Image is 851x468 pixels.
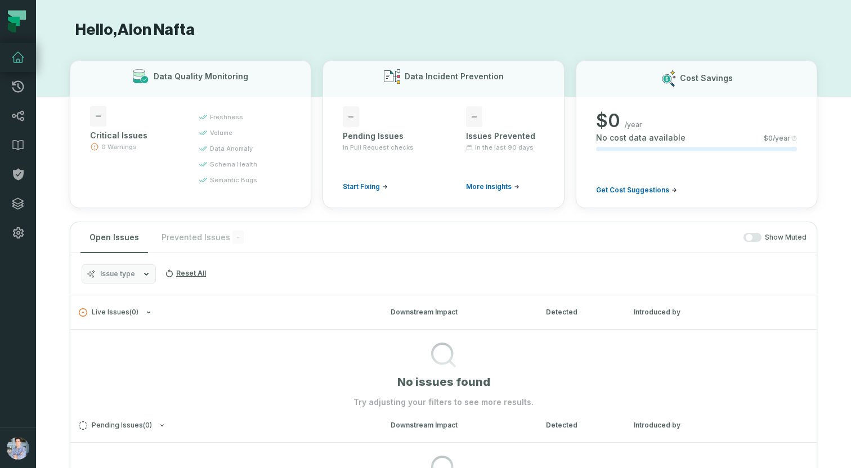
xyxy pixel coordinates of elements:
[323,60,564,208] button: Data Incident Prevention-Pending Issuesin Pull Request checksStart Fixing-Issues PreventedIn the ...
[343,182,388,191] a: Start Fixing
[405,71,504,82] h3: Data Incident Prevention
[160,264,210,282] button: Reset All
[7,437,29,460] img: avatar of Alon Nafta
[764,134,790,143] span: $ 0 /year
[596,110,620,132] span: $ 0
[210,160,257,169] span: schema health
[596,132,686,143] span: No cost data available
[397,374,490,390] h1: No issues found
[90,106,106,127] span: -
[79,421,370,430] button: Pending Issues(0)
[79,308,138,317] span: Live Issues ( 0 )
[90,130,178,141] div: Critical Issues
[391,307,526,317] div: Downstream Impact
[80,222,148,253] button: Open Issues
[466,182,512,191] span: More insights
[634,420,735,430] div: Introduced by
[466,106,482,127] span: -
[79,421,152,430] span: Pending Issues ( 0 )
[343,143,414,152] span: in Pull Request checks
[391,420,526,430] div: Downstream Impact
[210,128,232,137] span: volume
[596,186,677,195] a: Get Cost Suggestions
[634,307,735,317] div: Introduced by
[546,420,613,430] div: Detected
[353,397,534,408] p: Try adjusting your filters to see more results.
[210,175,257,184] span: semantic bugs
[79,308,370,317] button: Live Issues(0)
[343,106,359,127] span: -
[576,60,817,208] button: Cost Savings$0/yearNo cost data available$0/yearGet Cost Suggestions
[154,71,248,82] h3: Data Quality Monitoring
[625,120,642,129] span: /year
[210,112,243,121] span: freshness
[100,269,135,278] span: Issue type
[466,182,519,191] a: More insights
[466,130,544,142] div: Issues Prevented
[596,186,669,195] span: Get Cost Suggestions
[546,307,613,317] div: Detected
[343,130,421,142] div: Pending Issues
[70,329,817,408] div: Live Issues(0)
[680,73,733,84] h3: Cost Savings
[101,142,137,151] span: 0 Warnings
[210,144,253,153] span: data anomaly
[343,182,380,191] span: Start Fixing
[70,60,311,208] button: Data Quality Monitoring-Critical Issues0 Warningsfreshnessvolumedata anomalyschema healthsemantic...
[475,143,534,152] span: In the last 90 days
[257,233,807,242] div: Show Muted
[82,264,156,283] button: Issue type
[70,20,817,40] h1: Hello, Alon Nafta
